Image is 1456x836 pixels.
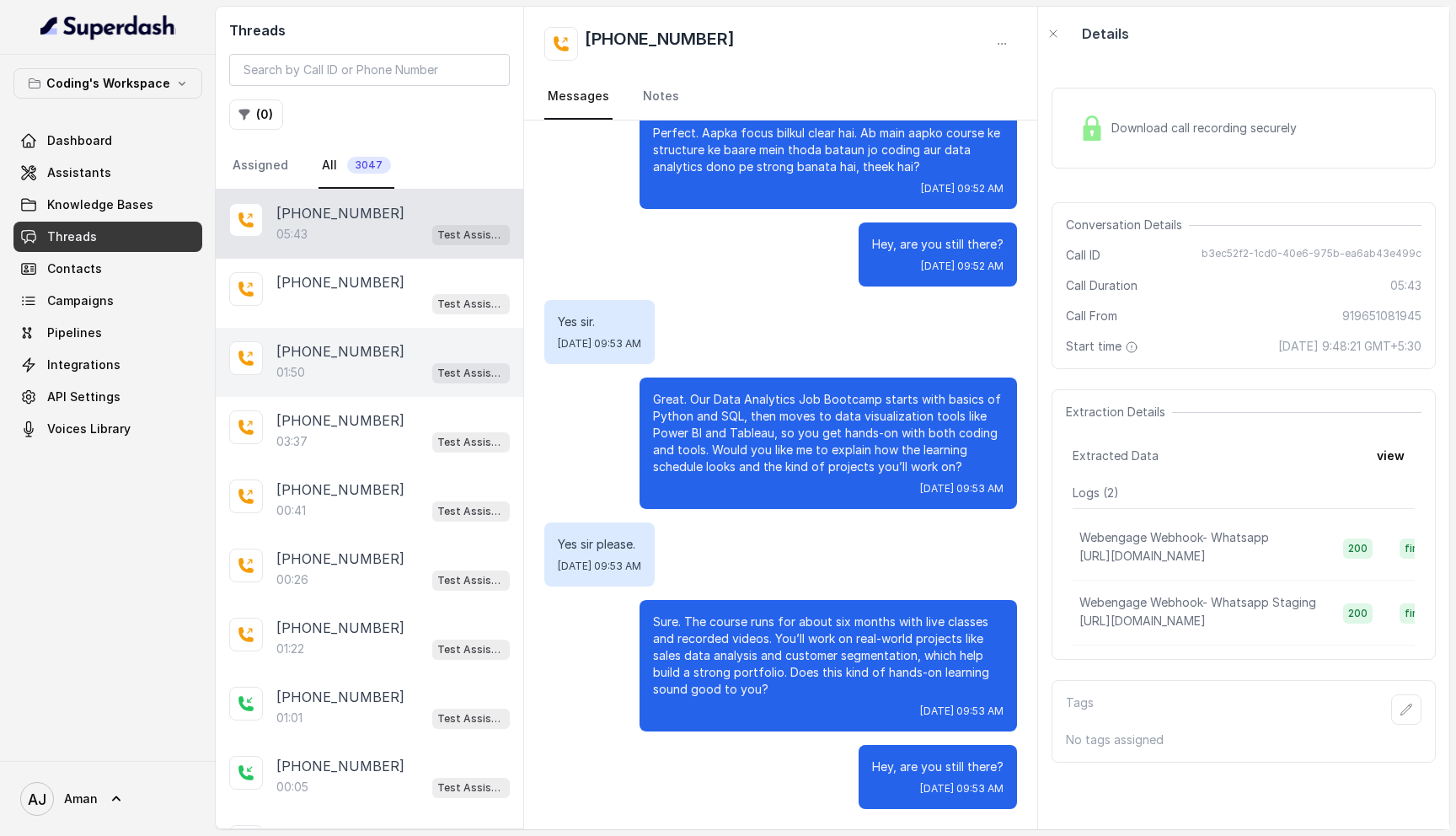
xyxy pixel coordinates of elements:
span: finished [1400,603,1450,624]
p: 03:37 [276,433,308,450]
p: [PHONE_NUMBER] [276,618,404,638]
a: Threads [13,222,202,252]
a: All3047 [318,143,394,189]
span: Assistants [47,164,111,181]
span: Campaigns [47,292,114,309]
p: Tags [1066,694,1094,725]
p: Test Assistant-3 [437,503,505,520]
span: Threads [47,228,97,245]
a: Assigned [229,143,292,189]
span: Call ID [1066,247,1100,264]
span: Integrations [47,356,120,373]
span: Download call recording securely [1111,120,1303,137]
p: Test Assistant-3 [437,365,505,382]
p: Yes sir please. [558,536,641,553]
span: [URL][DOMAIN_NAME] [1079,614,1206,628]
p: Yes sir. [558,313,641,330]
p: Logs ( 2 ) [1073,485,1415,501]
a: Assistants [13,158,202,188]
span: Call From [1066,308,1117,324]
p: [PHONE_NUMBER] [276,410,404,431]
p: Sure. The course runs for about six months with live classes and recorded videos. You’ll work on ... [653,614,1004,698]
span: Dashboard [47,132,112,149]
a: Knowledge Bases [13,190,202,220]
text: AJ [28,790,46,808]
p: [PHONE_NUMBER] [276,756,404,776]
span: b3ec52f2-1cd0-40e6-975b-ea6ab43e499c [1202,247,1421,264]
p: 01:50 [276,364,305,381]
h2: Threads [229,20,510,40]
span: [DATE] 09:52 AM [921,260,1004,273]
span: [DATE] 09:53 AM [558,560,641,573]
span: [DATE] 09:53 AM [920,482,1004,496]
p: 01:22 [276,640,304,657]
span: API Settings [47,389,120,405]
p: No tags assigned [1066,731,1421,748]
p: Coding's Workspace [46,73,170,94]
p: Webengage Webhook- Whatsapp Staging [1079,594,1316,611]
span: 3047 [347,157,391,174]
a: Contacts [13,254,202,284]
span: [DATE] 09:53 AM [920,782,1004,796]
p: 00:05 [276,779,308,796]
span: [DATE] 9:48:21 GMT+5:30 [1278,338,1421,355]
img: Lock Icon [1079,115,1105,141]
p: Test Assistant-3 [437,572,505,589]
p: Test Assistant-3 [437,710,505,727]
p: 01:01 [276,710,302,726]
span: 200 [1343,539,1373,559]
span: [DATE] 09:52 AM [921,182,1004,196]
span: Knowledge Bases [47,196,153,213]
span: [DATE] 09:53 AM [558,337,641,351]
span: Aman [64,790,98,807]
span: 919651081945 [1342,308,1421,324]
nav: Tabs [229,143,510,189]
span: Extraction Details [1066,404,1172,421]
a: Integrations [13,350,202,380]
span: Conversation Details [1066,217,1189,233]
span: Extracted Data [1073,447,1159,464]
span: 200 [1343,603,1373,624]
p: [PHONE_NUMBER] [276,203,404,223]
span: Voices Library [47,421,131,437]
button: Coding's Workspace [13,68,202,99]
p: Perfect. Aapka focus bilkul clear hai. Ab main aapko course ke structure ke baare mein thoda bata... [653,125,1004,175]
button: (0) [229,99,283,130]
p: 00:26 [276,571,308,588]
span: [DATE] 09:53 AM [920,705,1004,718]
button: view [1367,441,1415,471]
p: [PHONE_NUMBER] [276,687,404,707]
input: Search by Call ID or Phone Number [229,54,510,86]
a: Messages [544,74,613,120]
a: API Settings [13,382,202,412]
span: Pipelines [47,324,102,341]
a: Pipelines [13,318,202,348]
span: Contacts [47,260,102,277]
h2: [PHONE_NUMBER] [585,27,735,61]
p: Test Assistant-3 [437,227,505,244]
nav: Tabs [544,74,1017,120]
p: 05:43 [276,226,308,243]
p: [PHONE_NUMBER] [276,341,404,362]
a: Dashboard [13,126,202,156]
img: light.svg [40,13,176,40]
span: [URL][DOMAIN_NAME] [1079,549,1206,563]
p: 00:41 [276,502,306,519]
a: Campaigns [13,286,202,316]
p: Details [1082,24,1129,44]
p: Webengage Webhook- Whatsapp [1079,529,1269,546]
p: [PHONE_NUMBER] [276,549,404,569]
a: Aman [13,775,202,823]
p: Hey, are you still there? [872,758,1004,775]
p: Test Assistant-3 [437,641,505,658]
p: [PHONE_NUMBER] [276,272,404,292]
p: Test Assistant-3 [437,296,505,313]
span: Start time [1066,338,1142,355]
a: Notes [640,74,682,120]
p: [PHONE_NUMBER] [276,480,404,500]
p: Hey, are you still there? [872,236,1004,253]
span: finished [1400,539,1450,559]
span: Call Duration [1066,277,1137,294]
p: Great. Our Data Analytics Job Bootcamp starts with basics of Python and SQL, then moves to data v... [653,391,1004,475]
span: 05:43 [1390,277,1421,294]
